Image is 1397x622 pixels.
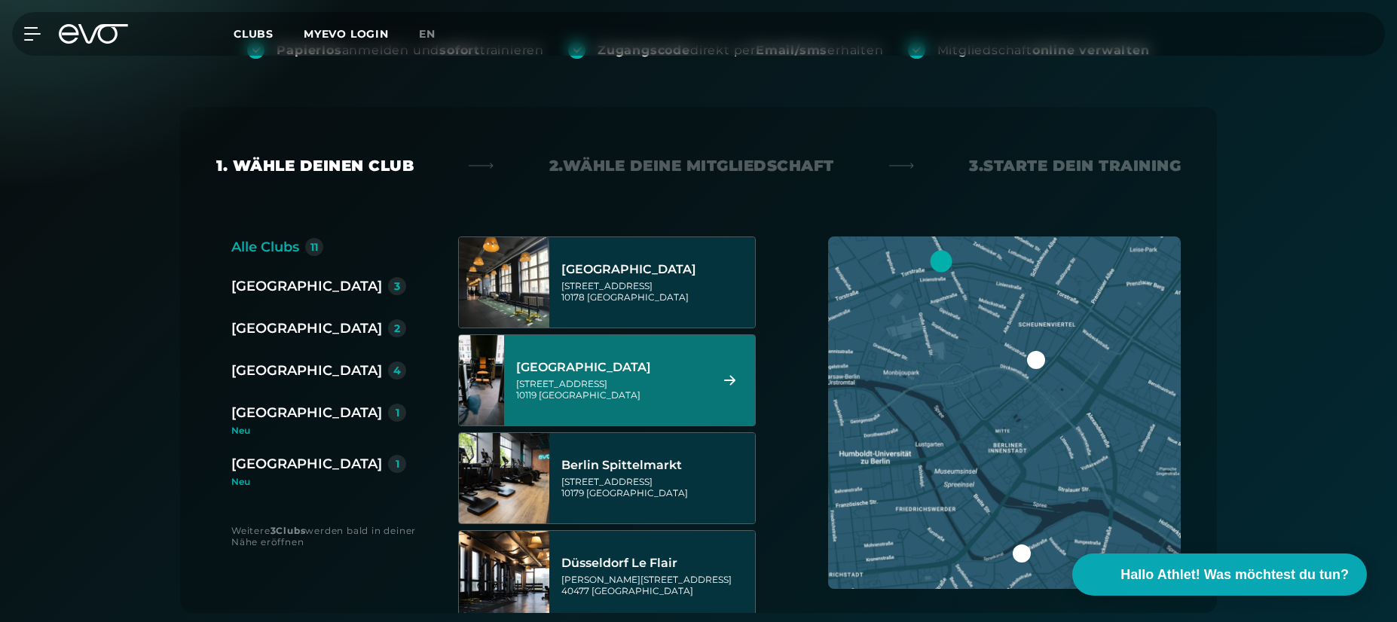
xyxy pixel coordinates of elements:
div: [PERSON_NAME][STREET_ADDRESS] 40477 [GEOGRAPHIC_DATA] [561,574,750,596]
strong: 3 [271,525,277,536]
img: Berlin Rosenthaler Platz [436,335,527,425]
img: Düsseldorf Le Flair [459,531,549,621]
div: 1. Wähle deinen Club [216,155,414,176]
div: 4 [393,365,401,376]
div: [GEOGRAPHIC_DATA] [231,318,382,339]
a: Clubs [234,26,304,41]
span: Hallo Athlet! Was möchtest du tun? [1120,565,1349,585]
div: [GEOGRAPHIC_DATA] [231,276,382,297]
div: 3 [394,281,400,291]
div: Neu [231,477,406,486]
img: Berlin Spittelmarkt [459,433,549,523]
div: 3. Starte dein Training [969,155,1181,176]
div: Düsseldorf Le Flair [561,556,750,571]
strong: Clubs [276,525,305,536]
div: Neu [231,426,418,435]
div: Alle Clubs [231,236,299,258]
div: 1 [396,407,399,418]
div: 1 [396,459,399,469]
div: [STREET_ADDRESS] 10179 [GEOGRAPHIC_DATA] [561,476,750,499]
div: 2. Wähle deine Mitgliedschaft [549,155,834,176]
div: [GEOGRAPHIC_DATA] [231,402,382,423]
div: 11 [310,242,318,252]
div: [GEOGRAPHIC_DATA] [561,262,750,277]
button: Hallo Athlet! Was möchtest du tun? [1072,553,1367,596]
img: map [828,236,1181,589]
div: [GEOGRAPHIC_DATA] [516,360,705,375]
div: [STREET_ADDRESS] 10178 [GEOGRAPHIC_DATA] [561,280,750,303]
div: [GEOGRAPHIC_DATA] [231,453,382,474]
img: Berlin Alexanderplatz [459,237,549,328]
div: Weitere werden bald in deiner Nähe eröffnen [231,525,428,547]
div: 2 [394,323,400,334]
div: [STREET_ADDRESS] 10119 [GEOGRAPHIC_DATA] [516,378,705,401]
a: MYEVO LOGIN [304,27,389,41]
span: Clubs [234,27,274,41]
span: en [419,27,436,41]
div: [GEOGRAPHIC_DATA] [231,360,382,381]
a: en [419,26,454,43]
div: Berlin Spittelmarkt [561,458,750,473]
